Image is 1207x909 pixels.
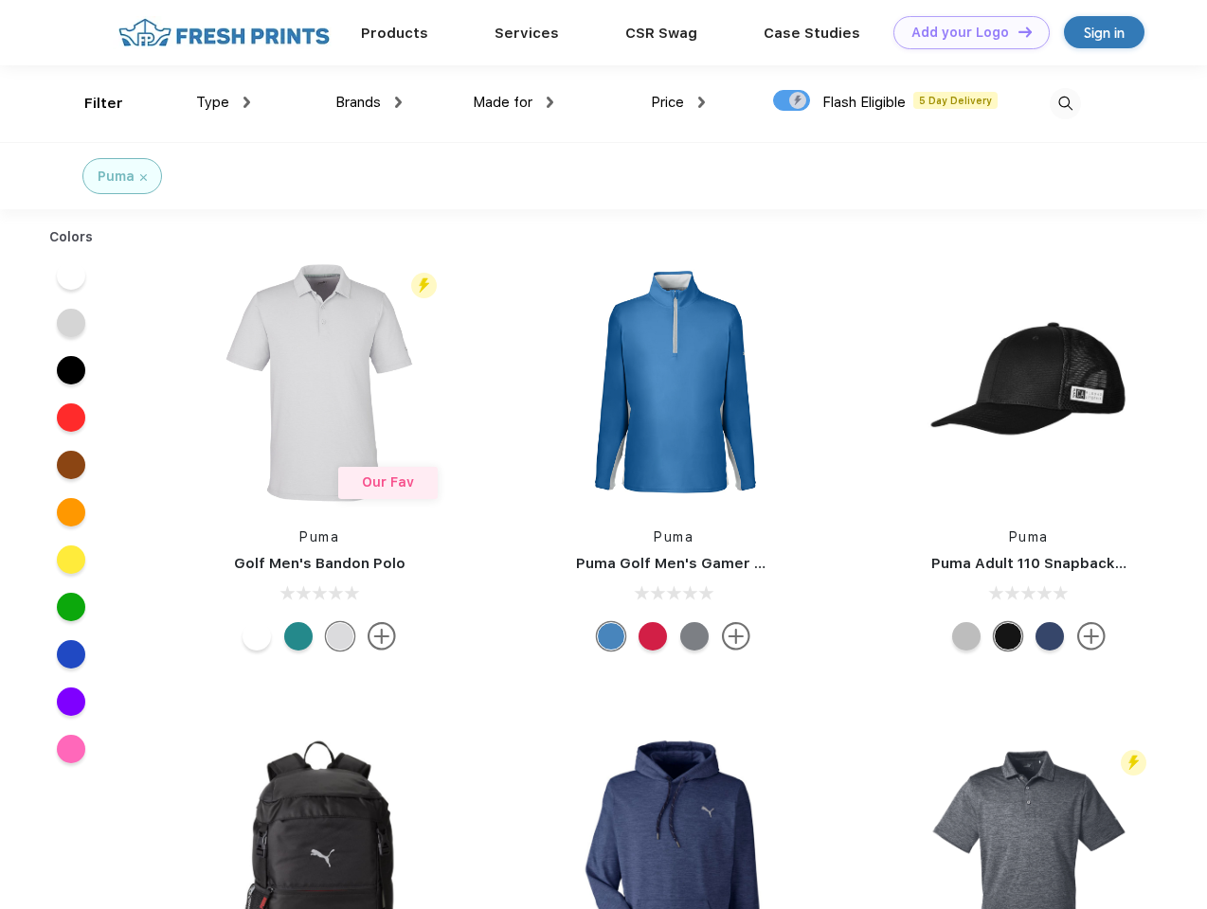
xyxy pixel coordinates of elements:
img: more.svg [1077,622,1106,651]
div: Quiet Shade [680,622,709,651]
img: more.svg [722,622,750,651]
a: Puma Golf Men's Gamer Golf Quarter-Zip [576,555,875,572]
img: dropdown.png [547,97,553,108]
img: dropdown.png [698,97,705,108]
span: Made for [473,94,532,111]
div: Puma [98,167,135,187]
img: DT [1018,27,1032,37]
span: Flash Eligible [822,94,906,111]
span: Brands [335,94,381,111]
div: Colors [35,227,108,247]
div: Ski Patrol [639,622,667,651]
div: Bright Cobalt [597,622,625,651]
div: Pma Blk with Pma Blk [994,622,1022,651]
div: Green Lagoon [284,622,313,651]
img: filter_cancel.svg [140,174,147,181]
a: Puma [299,529,339,544]
span: Type [196,94,229,111]
div: High Rise [326,622,354,651]
img: flash_active_toggle.svg [411,273,437,298]
img: func=resize&h=266 [193,257,445,508]
img: flash_active_toggle.svg [1121,750,1146,775]
div: Filter [84,93,123,115]
div: Peacoat with Qut Shd [1036,622,1064,651]
img: desktop_search.svg [1050,88,1081,119]
div: Add your Logo [911,25,1009,41]
img: func=resize&h=266 [903,257,1155,508]
div: Bright White [243,622,271,651]
a: CSR Swag [625,25,697,42]
img: func=resize&h=266 [548,257,800,508]
a: Golf Men's Bandon Polo [234,555,405,572]
a: Services [495,25,559,42]
span: Our Fav [362,474,414,490]
img: dropdown.png [243,97,250,108]
a: Sign in [1064,16,1144,48]
a: Puma [654,529,694,544]
div: Quarry with Brt Whit [952,622,981,651]
a: Puma [1009,529,1049,544]
span: 5 Day Delivery [913,92,998,109]
div: Sign in [1084,22,1125,44]
span: Price [651,94,684,111]
a: Products [361,25,428,42]
img: dropdown.png [395,97,402,108]
img: fo%20logo%202.webp [113,16,335,49]
img: more.svg [368,622,396,651]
